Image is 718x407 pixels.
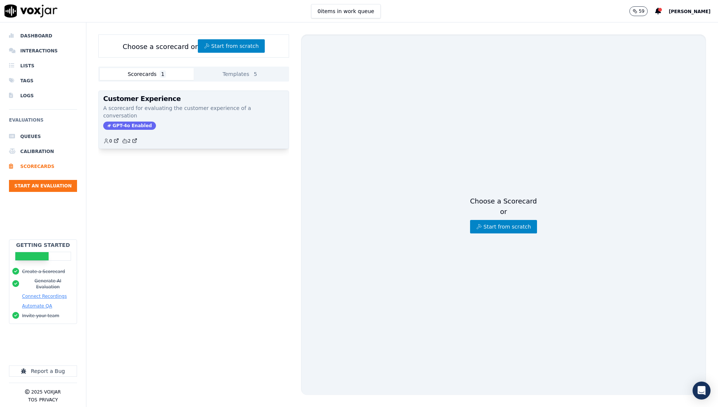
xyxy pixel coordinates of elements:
[103,104,284,119] p: A scorecard for evaluating the customer experience of a conversation
[9,129,77,144] a: Queues
[22,269,65,275] button: Create a Scorecard
[16,241,70,249] h2: Getting Started
[252,70,258,78] span: 5
[9,73,77,88] a: Tags
[9,365,77,377] button: Report a Bug
[311,4,381,18] button: 0items in work queue
[629,6,648,16] button: 59
[669,9,711,14] span: [PERSON_NAME]
[22,313,59,319] button: Invite your team
[9,159,77,174] a: Scorecards
[103,95,284,102] h3: Customer Experience
[103,138,122,144] button: 0
[669,7,718,16] button: [PERSON_NAME]
[9,58,77,73] a: Lists
[198,39,265,53] button: Start from scratch
[9,144,77,159] a: Calibration
[194,68,288,80] button: Templates
[28,397,37,403] button: TOS
[4,4,58,18] img: voxjar logo
[103,138,119,144] a: 0
[98,34,289,58] div: Choose a scorecard or
[9,116,77,129] h6: Evaluations
[9,28,77,43] a: Dashboard
[9,43,77,58] a: Interactions
[22,278,74,290] button: Generate AI Evaluation
[639,8,644,14] p: 59
[39,397,58,403] button: Privacy
[160,70,166,78] span: 1
[470,196,537,233] div: Choose a Scorecard or
[22,303,52,309] button: Automate QA
[9,88,77,103] a: Logs
[22,293,67,299] button: Connect Recordings
[9,180,77,192] button: Start an Evaluation
[470,220,537,233] button: Start from scratch
[629,6,655,16] button: 59
[31,389,61,395] p: 2025 Voxjar
[103,122,156,130] span: GPT-4o Enabled
[100,68,194,80] button: Scorecards
[122,138,138,144] a: 2
[693,382,711,400] div: Open Intercom Messenger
